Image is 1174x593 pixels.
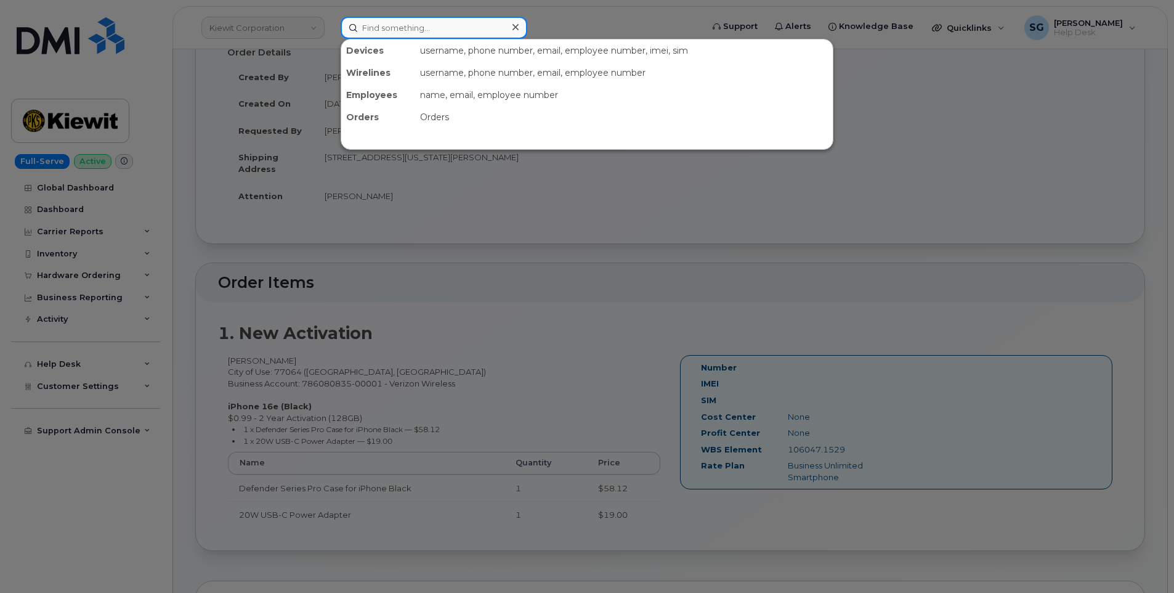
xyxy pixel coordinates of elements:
div: username, phone number, email, employee number, imei, sim [415,39,833,62]
input: Find something... [341,17,527,39]
div: username, phone number, email, employee number [415,62,833,84]
div: Orders [415,106,833,128]
div: Devices [341,39,415,62]
div: Wirelines [341,62,415,84]
div: name, email, employee number [415,84,833,106]
div: Employees [341,84,415,106]
iframe: Messenger Launcher [1120,539,1165,584]
div: Orders [341,106,415,128]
